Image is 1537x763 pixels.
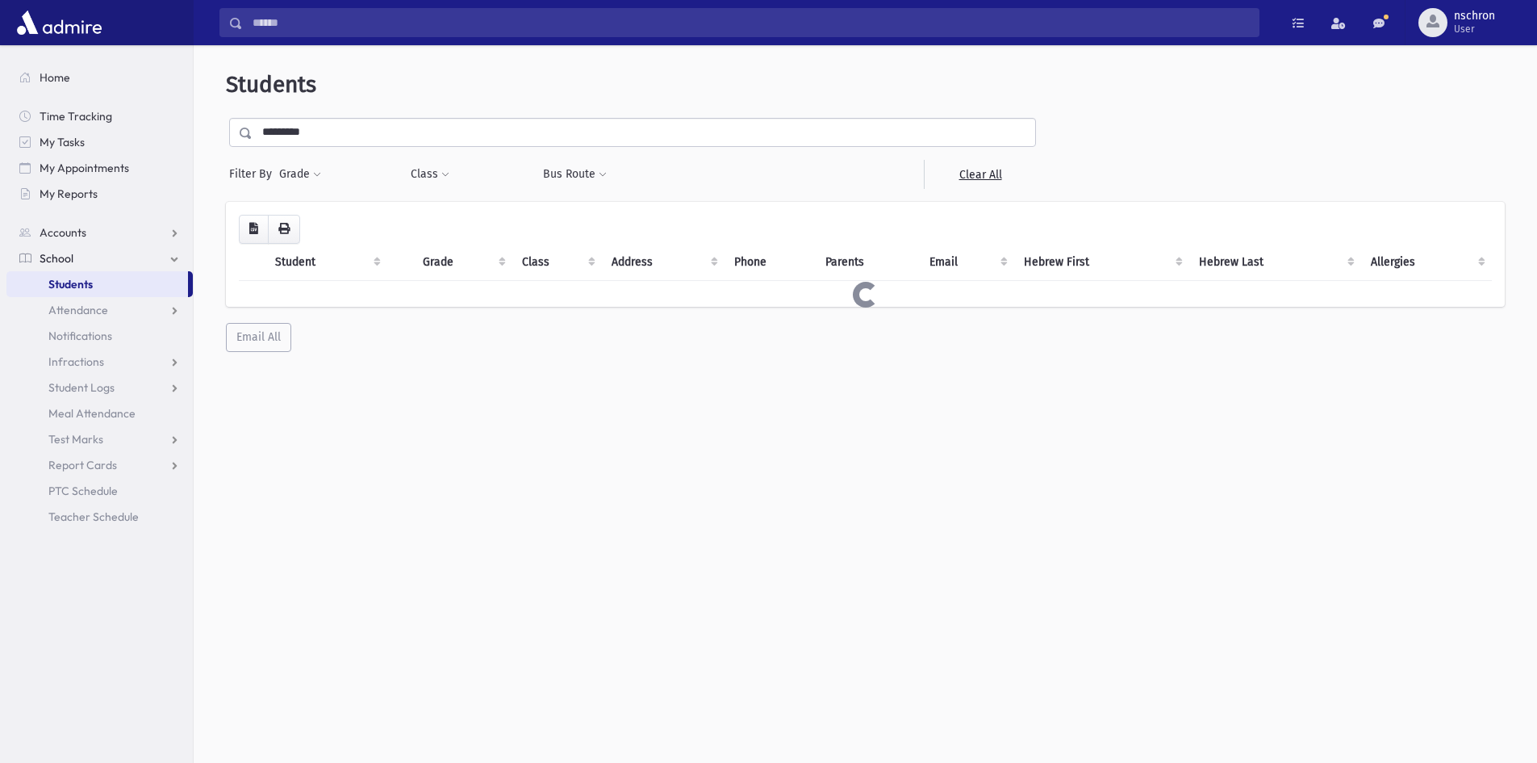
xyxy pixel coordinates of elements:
[6,155,193,181] a: My Appointments
[410,160,450,189] button: Class
[40,251,73,266] span: School
[239,215,269,244] button: CSV
[40,161,129,175] span: My Appointments
[226,71,316,98] span: Students
[6,65,193,90] a: Home
[920,244,1014,281] th: Email
[48,277,93,291] span: Students
[40,135,85,149] span: My Tasks
[40,225,86,240] span: Accounts
[816,244,920,281] th: Parents
[48,303,108,317] span: Attendance
[6,504,193,530] a: Teacher Schedule
[6,323,193,349] a: Notifications
[48,484,118,498] span: PTC Schedule
[6,375,193,400] a: Student Logs
[1014,244,1188,281] th: Hebrew First
[243,8,1259,37] input: Search
[13,6,106,39] img: AdmirePro
[48,458,117,472] span: Report Cards
[40,70,70,85] span: Home
[1454,23,1495,36] span: User
[48,380,115,395] span: Student Logs
[229,166,278,182] span: Filter By
[725,244,816,281] th: Phone
[48,406,136,421] span: Meal Attendance
[40,109,112,124] span: Time Tracking
[278,160,322,189] button: Grade
[6,478,193,504] a: PTC Schedule
[413,244,512,281] th: Grade
[265,244,387,281] th: Student
[48,509,139,524] span: Teacher Schedule
[6,297,193,323] a: Attendance
[6,349,193,375] a: Infractions
[6,245,193,271] a: School
[6,129,193,155] a: My Tasks
[512,244,603,281] th: Class
[6,181,193,207] a: My Reports
[6,103,193,129] a: Time Tracking
[602,244,725,281] th: Address
[6,452,193,478] a: Report Cards
[542,160,608,189] button: Bus Route
[48,354,104,369] span: Infractions
[1189,244,1362,281] th: Hebrew Last
[6,220,193,245] a: Accounts
[6,271,188,297] a: Students
[6,426,193,452] a: Test Marks
[1454,10,1495,23] span: nschron
[48,329,112,343] span: Notifications
[40,187,98,201] span: My Reports
[6,400,193,426] a: Meal Attendance
[226,323,291,352] button: Email All
[48,432,103,446] span: Test Marks
[268,215,300,244] button: Print
[924,160,1036,189] a: Clear All
[1361,244,1492,281] th: Allergies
